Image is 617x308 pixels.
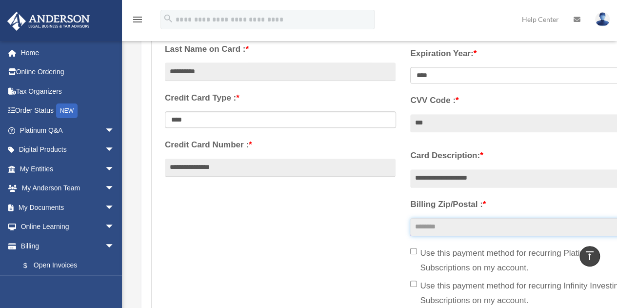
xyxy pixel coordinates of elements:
i: search [163,13,174,24]
label: Credit Card Type : [165,91,396,105]
a: $Open Invoices [14,256,129,276]
img: Anderson Advisors Platinum Portal [4,12,93,31]
a: Online Ordering [7,62,129,82]
a: menu [132,17,143,25]
a: Order StatusNEW [7,101,129,121]
input: Use this payment method for recurring Platinum Subscriptions on my account. [410,248,417,254]
a: Online Learningarrow_drop_down [7,217,129,237]
input: Use this payment method for recurring Infinity Investing Subscriptions on my account. [410,281,417,287]
a: Billingarrow_drop_down [7,236,129,256]
span: arrow_drop_down [105,121,124,141]
a: Digital Productsarrow_drop_down [7,140,129,160]
img: User Pic [595,12,610,26]
span: $ [29,260,34,272]
label: Credit Card Number : [165,138,396,152]
span: arrow_drop_down [105,179,124,199]
a: My Entitiesarrow_drop_down [7,159,129,179]
span: arrow_drop_down [105,159,124,179]
a: My Anderson Teamarrow_drop_down [7,179,129,198]
div: NEW [56,103,78,118]
span: arrow_drop_down [105,236,124,256]
a: Tax Organizers [7,82,129,101]
span: arrow_drop_down [105,217,124,237]
i: vertical_align_top [584,250,596,262]
span: arrow_drop_down [105,140,124,160]
a: Platinum Q&Aarrow_drop_down [7,121,129,140]
span: arrow_drop_down [105,198,124,218]
a: vertical_align_top [579,246,600,267]
a: Home [7,43,129,62]
label: Last Name on Card : [165,42,396,57]
i: menu [132,14,143,25]
a: My Documentsarrow_drop_down [7,198,129,217]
